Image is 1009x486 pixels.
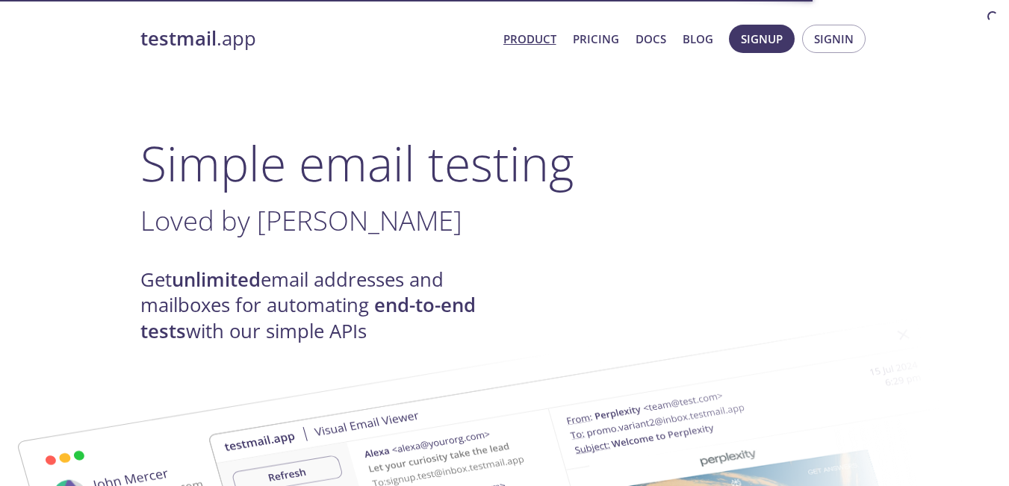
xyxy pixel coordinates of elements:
[140,134,869,192] h1: Simple email testing
[573,29,619,49] a: Pricing
[503,29,556,49] a: Product
[683,29,713,49] a: Blog
[140,267,505,344] h4: Get email addresses and mailboxes for automating with our simple APIs
[140,25,217,52] strong: testmail
[140,292,476,343] strong: end-to-end tests
[172,267,261,293] strong: unlimited
[140,202,462,239] span: Loved by [PERSON_NAME]
[636,29,666,49] a: Docs
[741,29,783,49] span: Signup
[140,26,491,52] a: testmail.app
[729,25,795,53] button: Signup
[802,25,866,53] button: Signin
[814,29,854,49] span: Signin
